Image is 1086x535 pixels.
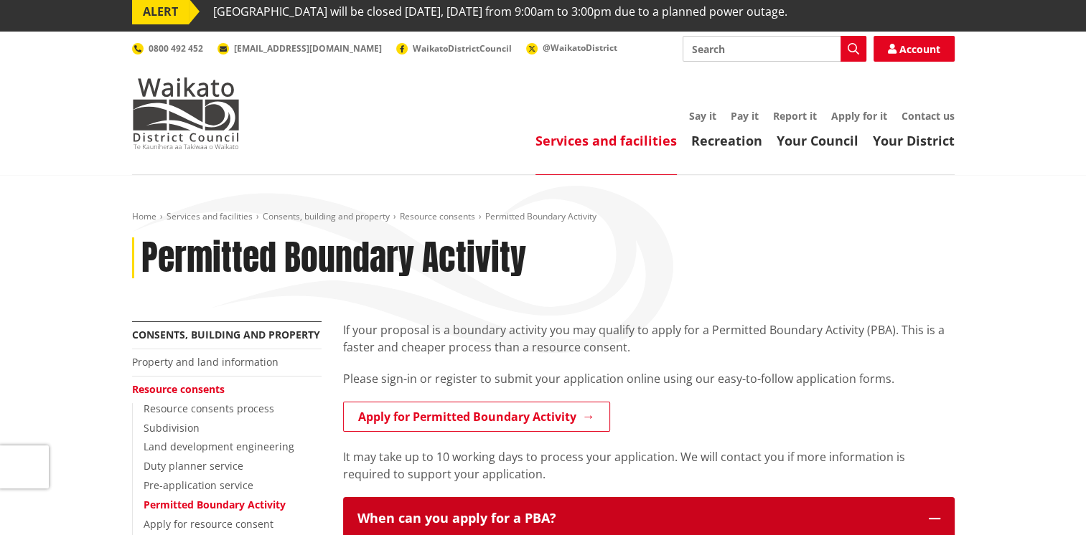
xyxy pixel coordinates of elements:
a: Consents, building and property [263,210,390,222]
img: Waikato District Council - Te Kaunihera aa Takiwaa o Waikato [132,77,240,149]
span: 0800 492 452 [149,42,203,55]
a: Subdivision [144,421,200,435]
p: It may take up to 10 working days to process your application. We will contact you if more inform... [343,448,955,483]
a: WaikatoDistrictCouncil [396,42,512,55]
a: Resource consents process [144,402,274,415]
a: Property and land information [132,355,278,369]
a: Pre-application service [144,478,253,492]
a: Resource consents [132,382,225,396]
a: Contact us [902,109,955,123]
a: Recreation [691,132,762,149]
a: Apply for Permitted Boundary Activity [343,402,610,432]
a: Apply for it [831,109,887,123]
span: WaikatoDistrictCouncil [413,42,512,55]
a: Home [132,210,156,222]
p: Please sign-in or register to submit your application online using our easy-to-follow application... [343,370,955,387]
a: @WaikatoDistrict [526,42,617,54]
h1: Permitted Boundary Activity [141,237,526,279]
span: Permitted Boundary Activity [485,210,596,222]
a: Land development engineering [144,440,294,453]
a: Services and facilities [167,210,253,222]
a: [EMAIL_ADDRESS][DOMAIN_NAME] [217,42,382,55]
input: Search input [683,36,866,62]
nav: breadcrumb [132,211,955,223]
a: Resource consents [400,210,475,222]
a: Your District [873,132,955,149]
span: @WaikatoDistrict [543,42,617,54]
a: Say it [689,109,716,123]
a: Consents, building and property [132,328,320,341]
div: When can you apply for a PBA? [357,511,914,526]
a: Your Council [777,132,858,149]
span: [EMAIL_ADDRESS][DOMAIN_NAME] [234,42,382,55]
a: Duty planner service [144,459,243,473]
p: If your proposal is a boundary activity you may qualify to apply for a Permitted Boundary Activit... [343,321,955,356]
a: Report it [773,109,817,123]
iframe: Messenger Launcher [1020,475,1072,526]
a: Account [874,36,955,62]
a: Permitted Boundary Activity [144,498,286,511]
a: Apply for resource consent [144,517,273,531]
a: Pay it [731,109,759,123]
a: Services and facilities [535,132,677,149]
a: 0800 492 452 [132,42,203,55]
